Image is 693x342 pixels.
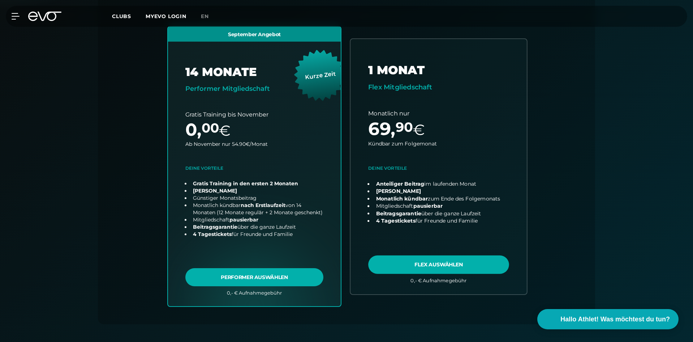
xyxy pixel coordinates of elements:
a: MYEVO LOGIN [146,13,186,20]
span: Clubs [112,13,131,20]
a: en [201,12,218,21]
button: Hallo Athlet! Was möchtest du tun? [537,309,679,329]
span: Hallo Athlet! Was möchtest du tun? [560,314,670,324]
a: choose plan [350,39,527,294]
a: Clubs [112,13,146,20]
span: en [201,13,209,20]
a: choose plan [168,27,341,306]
